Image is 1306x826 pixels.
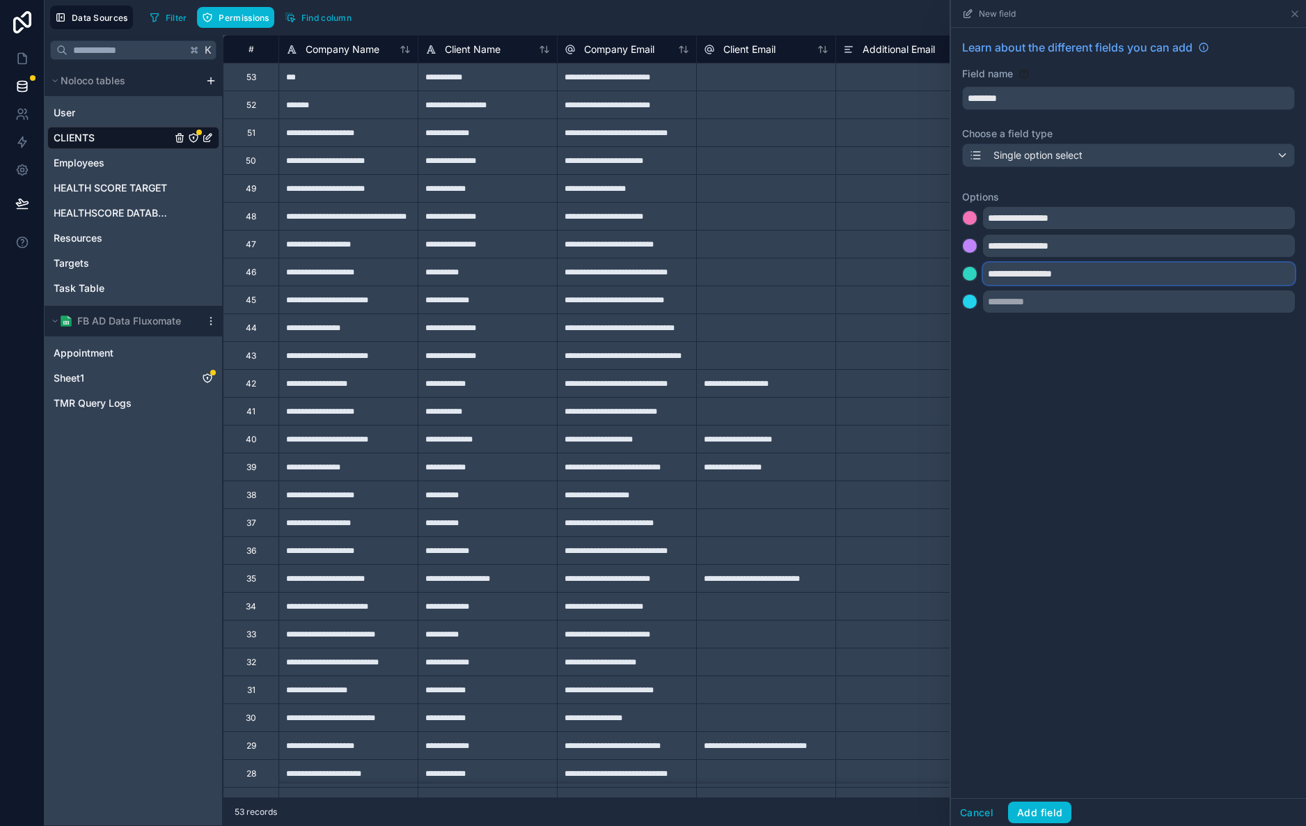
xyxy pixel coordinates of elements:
div: Resources [47,227,219,249]
span: HEALTH SCORE TARGET [54,181,167,195]
div: 41 [246,406,255,417]
span: Single option select [993,148,1083,162]
div: 46 [246,267,256,278]
button: Single option select [962,143,1295,167]
span: Find column [301,13,352,23]
span: Filter [166,13,187,23]
a: Permissions [197,7,279,28]
button: Data Sources [50,6,133,29]
span: Client Email [723,42,776,56]
div: HEALTHSCORE DATABASE [47,202,219,224]
span: Resources [54,231,102,245]
button: Filter [144,7,192,28]
button: Noloco tables [47,71,200,91]
div: 37 [246,517,256,529]
div: 53 [246,72,256,83]
div: 35 [246,573,256,584]
div: 38 [246,490,256,501]
div: 33 [246,629,256,640]
div: User [47,102,219,124]
div: 30 [246,712,256,724]
div: 32 [246,657,256,668]
span: FB AD Data Fluxomate [77,314,181,328]
span: Employees [54,156,104,170]
div: 42 [246,378,256,389]
span: 53 records [235,806,277,818]
button: Add field [1008,802,1071,824]
button: Google Sheets logoFB AD Data Fluxomate [47,311,200,331]
div: scrollable content [45,65,222,421]
label: Choose a field type [962,127,1295,141]
span: TMR Query Logs [54,396,132,410]
button: Cancel [951,802,1002,824]
span: CLIENTS [54,131,95,145]
span: Learn about the different fields you can add [962,39,1193,56]
span: Task Table [54,281,104,295]
img: Google Sheets logo [61,315,72,327]
div: 52 [246,100,256,111]
div: 48 [246,211,256,222]
div: 34 [246,601,256,612]
span: Noloco tables [61,74,125,88]
div: 44 [246,322,257,334]
span: Additional Email [863,42,935,56]
span: K [203,45,213,55]
div: 51 [247,127,255,139]
span: Appointment [54,346,113,360]
div: Employees [47,152,219,174]
div: # [234,44,268,54]
div: 39 [246,462,256,473]
div: 29 [246,740,256,751]
div: 45 [246,295,256,306]
div: HEALTH SCORE TARGET [47,177,219,199]
div: Targets [47,252,219,274]
span: Client Name [445,42,501,56]
div: 31 [247,685,255,696]
div: 40 [246,434,257,445]
button: Find column [280,7,356,28]
span: Company Name [306,42,379,56]
label: Options [962,190,1295,204]
span: New field [979,8,1016,20]
div: 36 [246,545,256,556]
div: 50 [246,155,256,166]
div: 28 [246,768,256,779]
div: TMR Query Logs [47,392,219,414]
a: Learn about the different fields you can add [962,39,1209,56]
label: Field name [962,67,1013,81]
span: User [54,106,75,120]
div: Appointment [47,342,219,364]
button: Permissions [197,7,274,28]
div: Sheet1 [47,367,219,389]
span: Targets [54,256,89,270]
span: Data Sources [72,13,128,23]
div: Task Table [47,277,219,299]
div: 49 [246,183,256,194]
span: Permissions [219,13,269,23]
span: Sheet1 [54,371,84,385]
div: 43 [246,350,256,361]
div: 47 [246,239,256,250]
span: Company Email [584,42,654,56]
span: HEALTHSCORE DATABASE [54,206,171,220]
div: CLIENTS [47,127,219,149]
div: 27 [246,796,256,807]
